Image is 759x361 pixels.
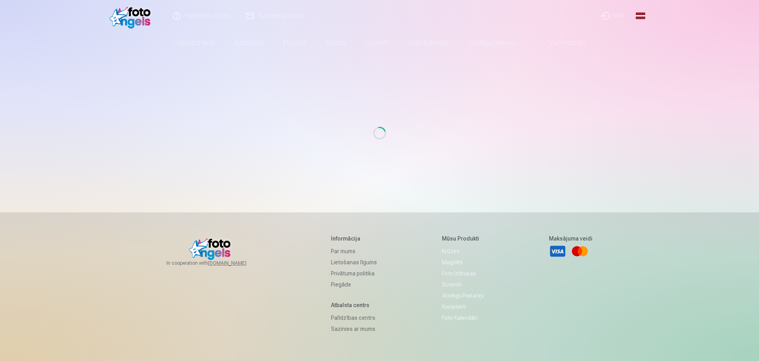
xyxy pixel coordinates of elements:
[442,257,484,268] a: Magnēti
[331,268,377,279] a: Privātuma politika
[316,32,356,54] a: Krūzes
[442,246,484,257] a: Krūzes
[442,290,484,301] a: Atslēgu piekariņi
[356,32,398,54] a: Suvenīri
[398,32,460,54] a: Foto kalendāri
[273,32,316,54] a: Magnēti
[442,279,484,290] a: Suvenīri
[331,312,377,323] a: Palīdzības centrs
[549,243,566,260] a: Visa
[166,260,266,266] span: In cooperation with
[164,32,225,54] a: Foto izdrukas
[331,257,377,268] a: Lietošanas līgums
[442,268,484,279] a: Foto izdrukas
[549,235,593,243] h5: Maksājuma veidi
[225,32,273,54] a: Komplekti
[442,301,484,312] a: Komplekti
[442,312,484,323] a: Foto kalendāri
[331,246,377,257] a: Par mums
[208,260,266,266] a: [DOMAIN_NAME]
[527,32,595,54] a: Visi produkti
[331,323,377,334] a: Sazinies ar mums
[331,301,377,309] h5: Atbalsta centrs
[460,32,527,54] a: Atslēgu piekariņi
[331,279,377,290] a: Piegāde
[442,235,484,243] h5: Mūsu produkti
[571,243,589,260] a: Mastercard
[331,235,377,243] h5: Informācija
[109,3,155,29] img: /fa1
